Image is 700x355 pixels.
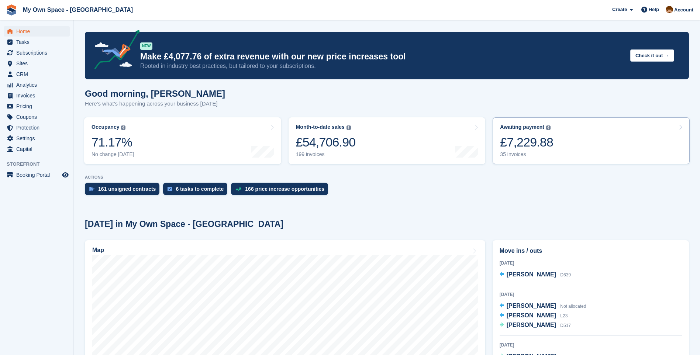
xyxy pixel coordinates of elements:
[16,133,61,144] span: Settings
[16,26,61,37] span: Home
[289,117,486,164] a: Month-to-date sales £54,706.90 199 invoices
[666,6,673,13] img: Paula Harris
[92,247,104,254] h2: Map
[89,187,94,191] img: contract_signature_icon-13c848040528278c33f63329250d36e43548de30e8caae1d1a13099fd9432cc5.svg
[4,48,70,58] a: menu
[92,124,119,130] div: Occupancy
[4,133,70,144] a: menu
[16,58,61,69] span: Sites
[163,183,231,199] a: 6 tasks to complete
[560,272,571,278] span: D639
[560,313,568,318] span: L23
[231,183,332,199] a: 166 price increase opportunities
[500,247,682,255] h2: Move ins / outs
[4,69,70,79] a: menu
[4,80,70,90] a: menu
[346,125,351,130] img: icon-info-grey-7440780725fd019a000dd9b08b2336e03edf1995a4989e88bcd33f0948082b44.svg
[16,112,61,122] span: Coupons
[560,304,586,309] span: Not allocated
[98,186,156,192] div: 161 unsigned contracts
[16,48,61,58] span: Subscriptions
[92,151,134,158] div: No change [DATE]
[500,301,586,311] a: [PERSON_NAME] Not allocated
[20,4,136,16] a: My Own Space - [GEOGRAPHIC_DATA]
[500,124,544,130] div: Awaiting payment
[176,186,224,192] div: 6 tasks to complete
[674,6,693,14] span: Account
[92,135,134,150] div: 71.17%
[507,312,556,318] span: [PERSON_NAME]
[245,186,324,192] div: 166 price increase opportunities
[4,101,70,111] a: menu
[7,161,73,168] span: Storefront
[85,219,283,229] h2: [DATE] in My Own Space - [GEOGRAPHIC_DATA]
[6,4,17,15] img: stora-icon-8386f47178a22dfd0bd8f6a31ec36ba5ce8667c1dd55bd0f319d3a0aa187defe.svg
[500,270,571,280] a: [PERSON_NAME] D639
[16,80,61,90] span: Analytics
[16,37,61,47] span: Tasks
[4,26,70,37] a: menu
[296,124,345,130] div: Month-to-date sales
[500,342,682,348] div: [DATE]
[4,58,70,69] a: menu
[85,89,225,99] h1: Good morning, [PERSON_NAME]
[61,170,70,179] a: Preview store
[4,37,70,47] a: menu
[16,101,61,111] span: Pricing
[612,6,627,13] span: Create
[88,30,140,72] img: price-adjustments-announcement-icon-8257ccfd72463d97f412b2fc003d46551f7dbcb40ab6d574587a9cd5c0d94...
[630,49,674,62] button: Check it out →
[546,125,551,130] img: icon-info-grey-7440780725fd019a000dd9b08b2336e03edf1995a4989e88bcd33f0948082b44.svg
[16,69,61,79] span: CRM
[85,183,163,199] a: 161 unsigned contracts
[4,170,70,180] a: menu
[507,303,556,309] span: [PERSON_NAME]
[296,151,356,158] div: 199 invoices
[85,175,689,180] p: ACTIONS
[507,322,556,328] span: [PERSON_NAME]
[500,135,553,150] div: £7,229.88
[16,144,61,154] span: Capital
[493,117,690,164] a: Awaiting payment £7,229.88 35 invoices
[4,144,70,154] a: menu
[500,311,568,321] a: [PERSON_NAME] L23
[140,42,152,50] div: NEW
[500,260,682,266] div: [DATE]
[507,271,556,278] span: [PERSON_NAME]
[168,187,172,191] img: task-75834270c22a3079a89374b754ae025e5fb1db73e45f91037f5363f120a921f8.svg
[140,51,624,62] p: Make £4,077.76 of extra revenue with our new price increases tool
[140,62,624,70] p: Rooted in industry best practices, but tailored to your subscriptions.
[560,323,571,328] span: D517
[4,90,70,101] a: menu
[4,123,70,133] a: menu
[16,170,61,180] span: Booking Portal
[84,117,281,164] a: Occupancy 71.17% No change [DATE]
[500,321,571,330] a: [PERSON_NAME] D517
[649,6,659,13] span: Help
[16,90,61,101] span: Invoices
[121,125,125,130] img: icon-info-grey-7440780725fd019a000dd9b08b2336e03edf1995a4989e88bcd33f0948082b44.svg
[16,123,61,133] span: Protection
[500,151,553,158] div: 35 invoices
[235,187,241,191] img: price_increase_opportunities-93ffe204e8149a01c8c9dc8f82e8f89637d9d84a8eef4429ea346261dce0b2c0.svg
[4,112,70,122] a: menu
[296,135,356,150] div: £54,706.90
[85,100,225,108] p: Here's what's happening across your business [DATE]
[500,291,682,298] div: [DATE]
